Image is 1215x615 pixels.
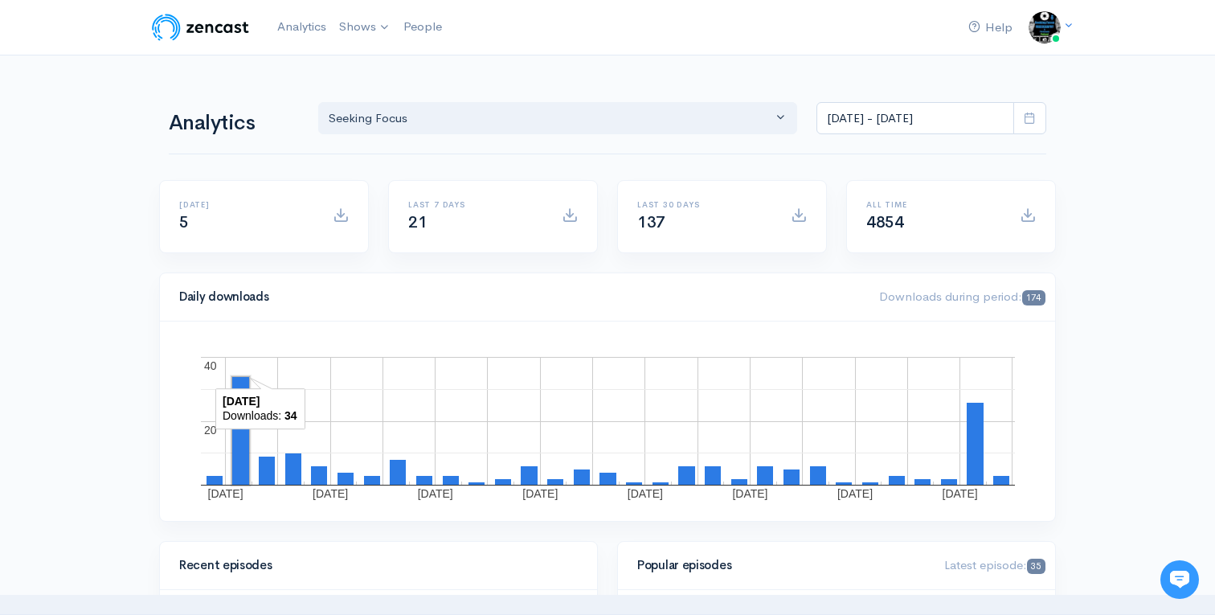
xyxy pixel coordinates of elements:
text: 40 [204,359,217,372]
h4: Recent episodes [179,559,568,572]
h1: Hi 👋 [24,78,297,104]
span: 174 [1022,290,1045,305]
h4: Daily downloads [179,290,860,304]
text: Downloads: [223,409,281,422]
span: 21 [408,212,427,232]
span: Latest episode: [944,557,1045,572]
span: 5 [179,212,189,232]
text: [DATE] [223,395,260,408]
p: Find an answer quickly [22,276,300,295]
span: Downloads during period: [879,289,1045,304]
img: ... [1029,11,1061,43]
svg: A chart. [179,341,1036,502]
h6: [DATE] [179,200,313,209]
span: New conversation [104,223,193,236]
input: analytics date range selector [816,102,1014,135]
h4: Popular episodes [637,559,925,572]
h6: Last 30 days [637,200,771,209]
text: [DATE] [732,487,767,500]
text: [DATE] [943,487,978,500]
text: 20 [204,424,217,437]
a: Analytics [271,10,333,44]
text: [DATE] [628,487,663,500]
iframe: gist-messenger-bubble-iframe [1160,560,1199,599]
h6: All time [866,200,1000,209]
div: Seeking Focus [329,109,772,128]
text: [DATE] [208,487,243,500]
button: New conversation [25,213,297,245]
span: 35 [1027,559,1045,574]
text: [DATE] [522,487,558,500]
a: Help [962,10,1019,45]
h6: Last 7 days [408,200,542,209]
text: 34 [284,409,297,422]
span: 137 [637,212,665,232]
text: [DATE] [837,487,873,500]
span: 4854 [866,212,903,232]
a: People [397,10,448,44]
h1: Analytics [169,112,299,135]
text: [DATE] [313,487,348,500]
text: [DATE] [418,487,453,500]
h2: Just let us know if you need anything and we'll be happy to help! 🙂 [24,107,297,184]
a: Shows [333,10,397,45]
img: ZenCast Logo [149,11,252,43]
button: Seeking Focus [318,102,797,135]
input: Search articles [47,302,287,334]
